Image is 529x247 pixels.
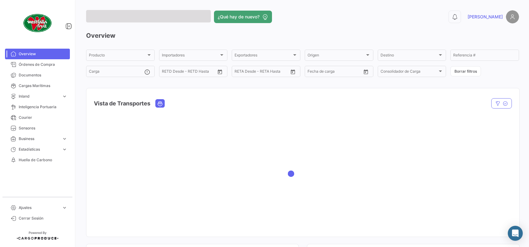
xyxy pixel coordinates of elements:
span: expand_more [62,94,67,99]
span: expand_more [62,136,67,142]
span: Huella de Carbono [19,157,67,163]
a: Courier [5,112,70,123]
span: Business [19,136,59,142]
span: Overview [19,51,67,57]
input: Hasta [323,70,349,75]
a: Huella de Carbono [5,155,70,165]
span: [PERSON_NAME] [468,14,503,20]
span: ¿Qué hay de nuevo? [218,14,260,20]
button: Ocean [156,99,164,107]
span: Órdenes de Compra [19,62,67,67]
span: expand_more [62,205,67,211]
h3: Overview [86,31,519,40]
button: ¿Qué hay de nuevo? [214,11,272,23]
button: Borrar filtros [450,66,481,76]
span: Producto [89,54,146,58]
input: Desde [308,70,319,75]
img: client-50.png [22,7,53,39]
input: Hasta [177,70,203,75]
span: Importadores [162,54,219,58]
input: Desde [162,70,173,75]
button: Open calendar [361,67,371,76]
span: Documentos [19,72,67,78]
h4: Vista de Transportes [94,99,150,108]
a: Cargas Marítimas [5,80,70,91]
span: Exportadores [235,54,292,58]
span: Origen [308,54,365,58]
span: Consolidador de Carga [381,70,438,75]
span: expand_more [62,147,67,152]
span: Cerrar Sesión [19,216,67,221]
div: Abrir Intercom Messenger [508,226,523,241]
input: Desde [235,70,246,75]
span: Inland [19,94,59,99]
img: placeholder-user.png [506,10,519,23]
span: Estadísticas [19,147,59,152]
a: Inteligencia Portuaria [5,102,70,112]
a: Sensores [5,123,70,133]
span: Cargas Marítimas [19,83,67,89]
a: Overview [5,49,70,59]
span: Sensores [19,125,67,131]
button: Open calendar [215,67,225,76]
button: Open calendar [288,67,298,76]
a: Documentos [5,70,70,80]
span: Destino [381,54,438,58]
input: Hasta [250,70,276,75]
span: Inteligencia Portuaria [19,104,67,110]
span: Ajustes [19,205,59,211]
span: Courier [19,115,67,120]
a: Órdenes de Compra [5,59,70,70]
